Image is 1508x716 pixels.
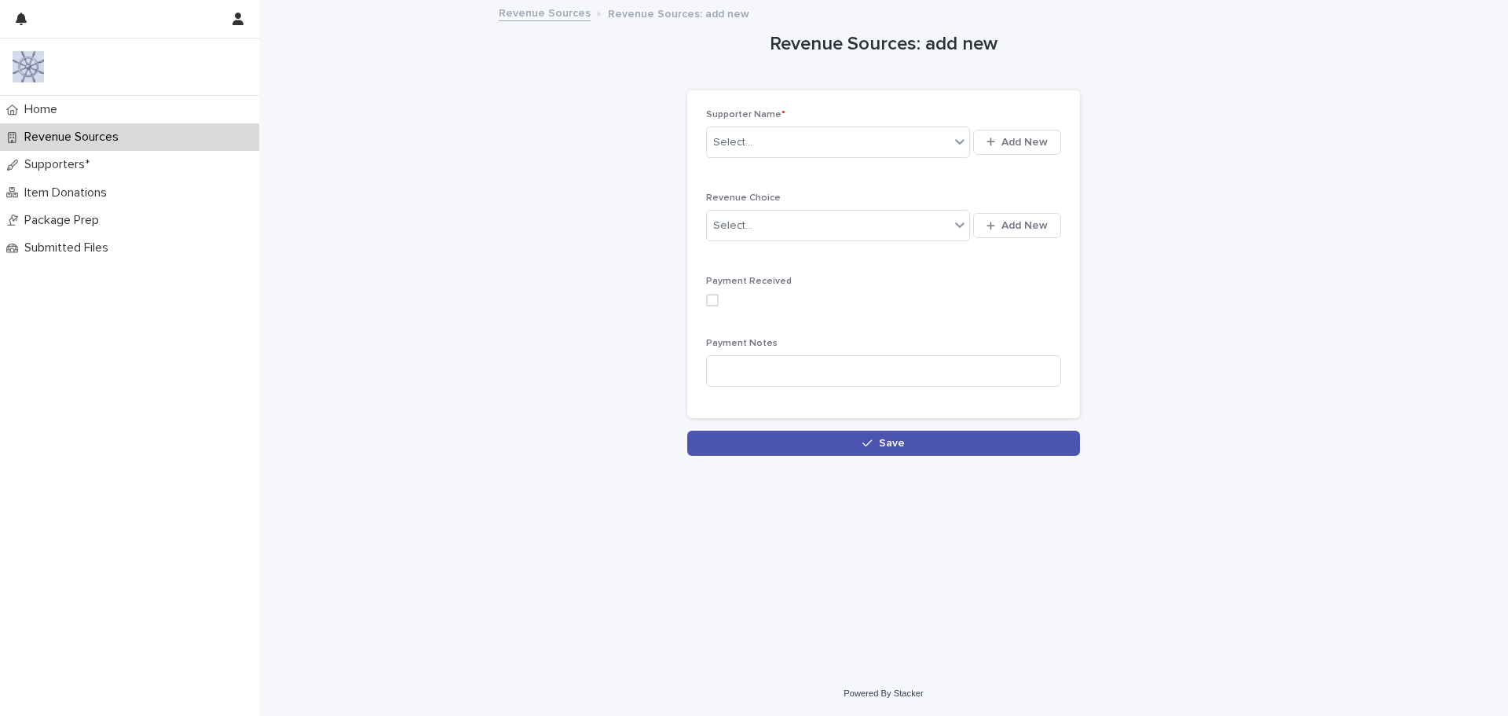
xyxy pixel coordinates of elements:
button: Save [687,431,1080,456]
p: Item Donations [18,185,119,200]
button: Add New [973,213,1061,238]
span: Add New [1001,220,1048,231]
p: Package Prep [18,213,112,228]
div: Select... [713,134,752,151]
span: Add New [1001,137,1048,148]
p: Submitted Files [18,241,121,255]
p: Revenue Sources [18,130,131,145]
span: Supporter Name [706,110,785,119]
button: Add New [973,130,1061,155]
a: Revenue Sources [499,3,591,21]
p: Home [18,102,70,117]
p: Revenue Sources: add new [608,4,749,21]
span: Save [879,438,905,449]
img: 9nJvCigXQD6Aux1Mxhwl [13,51,44,83]
p: Supporters* [18,157,102,172]
span: Revenue Choice [706,193,781,203]
div: Select... [713,218,752,234]
h1: Revenue Sources: add new [687,33,1080,56]
a: Powered By Stacker [844,688,923,698]
span: Payment Notes [706,339,778,348]
span: Payment Received [706,277,792,286]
